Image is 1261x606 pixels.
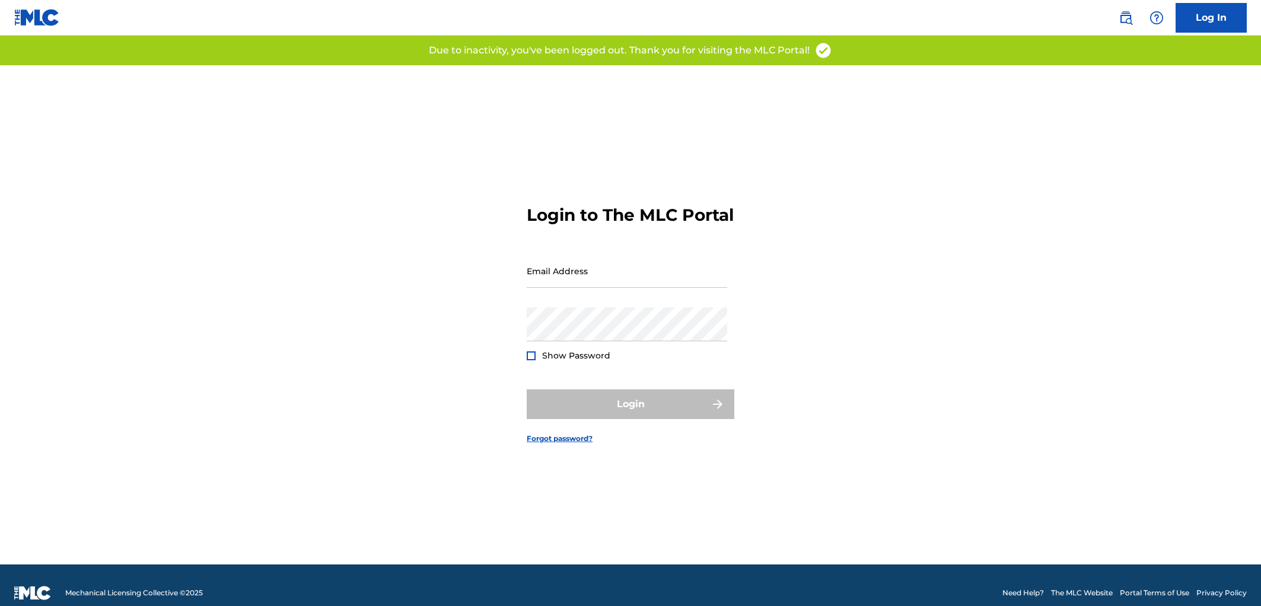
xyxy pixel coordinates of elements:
a: Portal Terms of Use [1120,588,1189,598]
a: Need Help? [1002,588,1044,598]
h3: Login to The MLC Portal [527,205,734,226]
iframe: Chat Widget [1202,549,1261,606]
img: MLC Logo [14,9,60,26]
img: access [814,42,832,59]
span: Show Password [542,350,610,361]
a: Log In [1176,3,1247,33]
img: search [1119,11,1133,25]
span: Mechanical Licensing Collective © 2025 [65,588,203,598]
a: Privacy Policy [1196,588,1247,598]
a: The MLC Website [1051,588,1113,598]
img: logo [14,586,51,600]
a: Forgot password? [527,433,593,444]
p: Due to inactivity, you've been logged out. Thank you for visiting the MLC Portal! [429,43,810,58]
div: Help [1145,6,1168,30]
a: Public Search [1114,6,1138,30]
img: help [1149,11,1164,25]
